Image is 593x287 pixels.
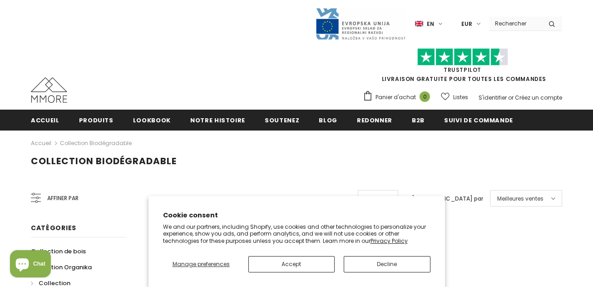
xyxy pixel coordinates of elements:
span: Affiner par [47,193,79,203]
span: Collection de bois [31,247,86,256]
span: en [427,20,434,29]
button: Accept [248,256,335,272]
inbox-online-store-chat: Shopify online store chat [7,250,54,280]
span: Suivi de commande [444,116,513,125]
span: Catégories [31,223,76,232]
a: Redonner [357,110,392,130]
span: or [508,94,514,101]
span: Collection biodégradable [31,155,177,167]
a: Privacy Policy [371,237,408,245]
a: soutenez [265,110,299,130]
img: Javni Razpis [315,7,406,40]
a: Listes [441,89,468,105]
span: soutenez [265,116,299,125]
span: Meilleures ventes [497,194,544,203]
a: TrustPilot [444,66,481,74]
span: Manage preferences [173,260,230,268]
p: We and our partners, including Shopify, use cookies and other technologies to personalize your ex... [163,223,430,245]
a: Collection de bois [31,243,86,259]
span: Listes [453,93,468,102]
a: Collection biodégradable [60,139,132,147]
a: Panier d'achat 0 [363,91,435,104]
label: objets par page [306,194,351,203]
span: LIVRAISON GRATUITE POUR TOUTES LES COMMANDES [363,52,562,83]
a: Produits [79,110,114,130]
span: Produits [79,116,114,125]
span: Notre histoire [190,116,245,125]
a: Suivi de commande [444,110,513,130]
a: B2B [412,110,425,130]
a: Blog [319,110,337,130]
a: Lookbook [133,110,171,130]
span: Collection Organika [31,263,92,272]
img: Faites confiance aux étoiles pilotes [417,48,508,66]
a: Collection Organika [31,259,92,275]
img: i-lang-1.png [415,20,423,28]
span: Lookbook [133,116,171,125]
a: Accueil [31,110,59,130]
span: Blog [319,116,337,125]
span: Panier d'achat [376,93,416,102]
button: Decline [344,256,430,272]
a: Accueil [31,138,51,149]
span: Redonner [357,116,392,125]
a: Javni Razpis [315,20,406,27]
span: 12 [365,194,370,203]
span: Accueil [31,116,59,125]
a: Notre histoire [190,110,245,130]
span: B2B [412,116,425,125]
h2: Cookie consent [163,211,430,220]
span: EUR [461,20,472,29]
button: Manage preferences [163,256,239,272]
img: Cas MMORE [31,77,67,103]
input: Search Site [489,17,542,30]
label: [GEOGRAPHIC_DATA] par [412,194,483,203]
span: 0 [420,91,430,102]
a: Créez un compte [515,94,562,101]
a: S'identifier [479,94,507,101]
